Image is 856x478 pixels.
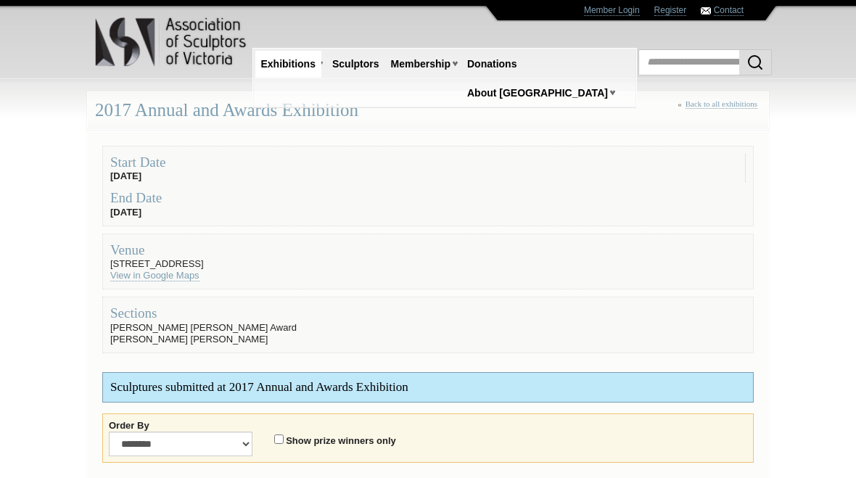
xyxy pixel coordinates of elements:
a: Member Login [584,5,640,16]
a: Contact [714,5,744,16]
label: Order By [109,420,149,432]
div: Sculptures submitted at 2017 Annual and Awards Exhibition [103,373,753,403]
a: Exhibitions [255,51,321,78]
img: logo.png [94,15,249,70]
div: End Date [110,189,746,206]
fieldset: [STREET_ADDRESS] [102,234,754,289]
div: 2017 Annual and Awards Exhibition [87,91,769,130]
a: View in Google Maps [110,270,199,281]
img: Contact ASV [701,7,711,15]
a: Membership [385,51,456,78]
div: « [678,99,761,125]
div: Start Date [110,154,745,170]
a: Sculptors [326,51,385,78]
a: Back to all exhibitions [686,99,757,109]
strong: [DATE] [110,170,141,181]
fieldset: [PERSON_NAME] [PERSON_NAME] Award [PERSON_NAME] [PERSON_NAME] [102,297,754,353]
label: Show prize winners only [286,435,396,447]
strong: [DATE] [110,207,141,218]
div: Sections [110,305,746,321]
a: Register [654,5,687,16]
img: Search [746,54,764,71]
a: Donations [461,51,522,78]
a: About [GEOGRAPHIC_DATA] [461,80,614,107]
div: Venue [110,242,746,258]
